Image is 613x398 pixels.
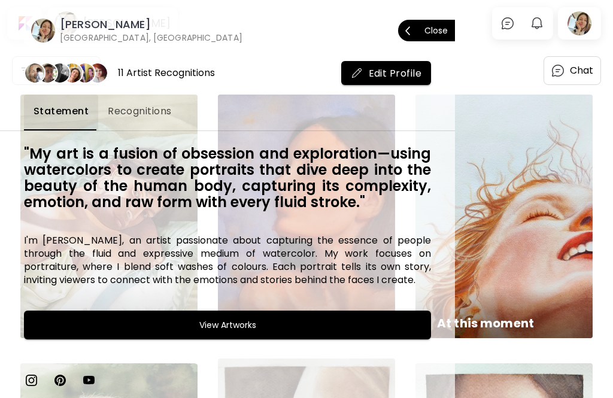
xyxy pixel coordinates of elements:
h6: I'm [PERSON_NAME], an artist passionate about capturing the essence of people through the fluid a... [24,234,431,287]
button: Close [398,20,455,41]
button: mailEdit Profile [341,61,432,85]
img: youtube [81,373,96,387]
div: 11 Artist Recognitions [118,66,215,80]
h6: [GEOGRAPHIC_DATA], [GEOGRAPHIC_DATA] [60,32,242,44]
span: Recognitions [108,104,172,119]
img: mail [351,67,363,79]
button: View Artworks [24,311,431,339]
span: Statement [34,104,89,119]
h6: "My art is a fusion of obsession and exploration—using watercolors to create portraits that dive ... [24,145,431,210]
span: Edit Profile [351,67,422,80]
h6: View Artworks [199,318,256,332]
img: pinterest [53,373,67,387]
h6: [PERSON_NAME] [60,17,242,32]
p: Close [424,26,448,35]
img: instagram [24,373,38,387]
